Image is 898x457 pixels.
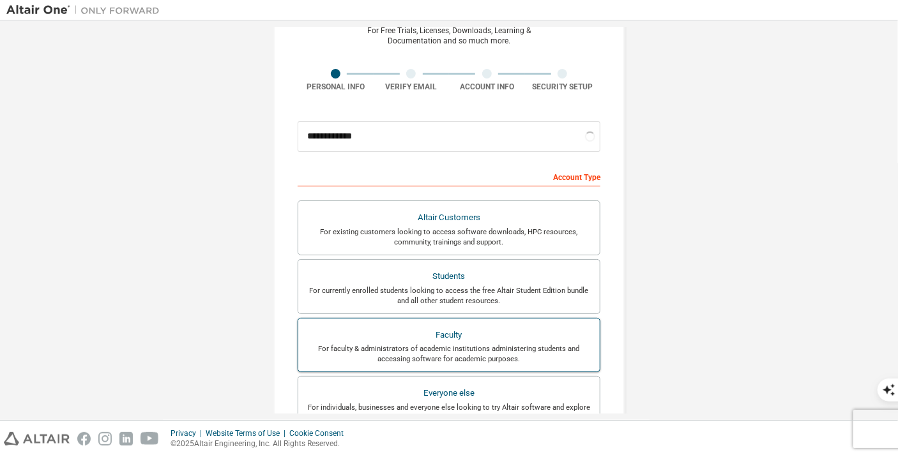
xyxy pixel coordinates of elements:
[206,428,289,438] div: Website Terms of Use
[289,428,351,438] div: Cookie Consent
[306,402,592,423] div: For individuals, businesses and everyone else looking to try Altair software and explore our prod...
[306,384,592,402] div: Everyone else
[306,209,592,227] div: Altair Customers
[6,4,166,17] img: Altair One
[306,267,592,285] div: Students
[306,326,592,344] div: Faculty
[298,82,374,92] div: Personal Info
[141,432,159,446] img: youtube.svg
[119,432,133,446] img: linkedin.svg
[525,82,601,92] div: Security Setup
[98,432,112,446] img: instagram.svg
[77,432,91,446] img: facebook.svg
[298,166,600,186] div: Account Type
[171,428,206,438] div: Privacy
[171,438,351,449] p: © 2025 Altair Engineering, Inc. All Rights Reserved.
[374,82,450,92] div: Verify Email
[306,343,592,364] div: For faculty & administrators of academic institutions administering students and accessing softwa...
[449,82,525,92] div: Account Info
[4,432,70,446] img: altair_logo.svg
[306,227,592,247] div: For existing customers looking to access software downloads, HPC resources, community, trainings ...
[367,26,531,46] div: For Free Trials, Licenses, Downloads, Learning & Documentation and so much more.
[306,285,592,306] div: For currently enrolled students looking to access the free Altair Student Edition bundle and all ...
